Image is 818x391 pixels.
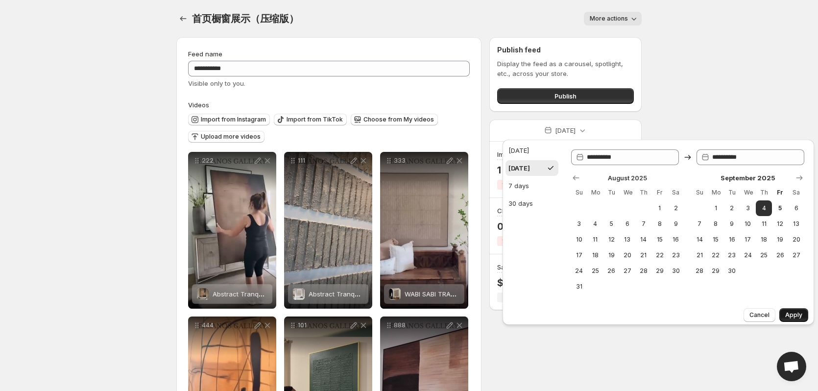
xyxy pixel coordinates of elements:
[696,189,704,196] span: Su
[772,185,788,200] th: Friday
[575,251,583,259] span: 17
[788,185,804,200] th: Saturday
[603,232,620,247] button: Tuesday August 12 2025
[728,251,736,259] span: 23
[655,189,664,196] span: Fr
[728,267,736,275] span: 30
[740,185,756,200] th: Wednesday
[607,220,616,228] span: 5
[708,216,724,232] button: Monday September 8 2025
[620,247,636,263] button: Wednesday August 20 2025
[389,288,401,300] img: WABI SABI TRANQUILITY #WS054
[760,189,768,196] span: Th
[760,236,768,244] span: 18
[497,220,528,232] p: 0
[591,189,600,196] span: Mo
[724,263,740,279] button: Tuesday September 30 2025
[712,189,720,196] span: Mo
[508,181,529,191] div: 7 days
[792,236,800,244] span: 20
[776,204,784,212] span: 5
[554,91,577,101] span: Publish
[708,200,724,216] button: Monday September 1 2025
[651,200,668,216] button: Friday August 1 2025
[607,251,616,259] span: 19
[744,189,752,196] span: We
[668,185,684,200] th: Saturday
[571,263,587,279] button: Sunday August 24 2025
[639,189,648,196] span: Th
[584,12,642,25] button: More actions
[287,116,343,123] span: Import from TikTok
[708,263,724,279] button: Monday September 29 2025
[655,204,664,212] span: 1
[668,263,684,279] button: Saturday August 30 2025
[728,220,736,228] span: 9
[692,263,708,279] button: Sunday September 28 2025
[712,236,720,244] span: 15
[394,157,445,165] p: 333
[672,251,680,259] span: 23
[624,251,632,259] span: 20
[776,236,784,244] span: 19
[202,157,253,165] p: 222
[744,204,752,212] span: 3
[779,308,808,322] button: Apply
[708,247,724,263] button: Monday September 22 2025
[692,216,708,232] button: Sunday September 7 2025
[776,220,784,228] span: 12
[497,88,634,104] button: Publish
[284,152,372,309] div: 111Abstract Tranquility #WS144Abstract Tranquility #WS144
[505,143,558,158] button: [DATE]
[624,189,632,196] span: We
[591,267,600,275] span: 25
[587,216,603,232] button: Monday August 4 2025
[298,157,349,165] p: 111
[635,247,651,263] button: Thursday August 21 2025
[603,216,620,232] button: Tuesday August 5 2025
[603,185,620,200] th: Tuesday
[668,247,684,263] button: Saturday August 23 2025
[744,220,752,228] span: 10
[188,152,276,309] div: 222Abstract Tranquility #WS336Abstract Tranquility #WS336
[788,247,804,263] button: Saturday September 27 2025
[188,114,270,125] button: Import from Instagram
[724,216,740,232] button: Tuesday September 9 2025
[188,50,222,58] span: Feed name
[188,131,265,143] button: Upload more videos
[651,232,668,247] button: Friday August 15 2025
[788,200,804,216] button: Saturday September 6 2025
[724,232,740,247] button: Tuesday September 16 2025
[639,220,648,228] span: 7
[587,185,603,200] th: Monday
[587,232,603,247] button: Monday August 11 2025
[668,216,684,232] button: Saturday August 9 2025
[672,267,680,275] span: 30
[792,251,800,259] span: 27
[591,236,600,244] span: 11
[772,247,788,263] button: Friday September 26 2025
[740,232,756,247] button: Wednesday September 17 2025
[760,251,768,259] span: 25
[724,200,740,216] button: Tuesday September 2 2025
[575,267,583,275] span: 24
[651,216,668,232] button: Friday August 8 2025
[603,263,620,279] button: Tuesday August 26 2025
[756,185,772,200] th: Thursday
[708,185,724,200] th: Monday
[724,247,740,263] button: Tuesday September 23 2025
[792,220,800,228] span: 13
[197,288,209,300] img: Abstract Tranquility #WS336
[591,220,600,228] span: 4
[777,352,806,381] a: Open chat
[505,160,558,176] button: [DATE]
[591,251,600,259] span: 18
[776,251,784,259] span: 26
[651,247,668,263] button: Friday August 22 2025
[672,189,680,196] span: Sa
[696,251,704,259] span: 21
[655,220,664,228] span: 8
[712,220,720,228] span: 8
[213,290,300,298] span: Abstract Tranquility #WS336
[497,262,514,272] h3: Sales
